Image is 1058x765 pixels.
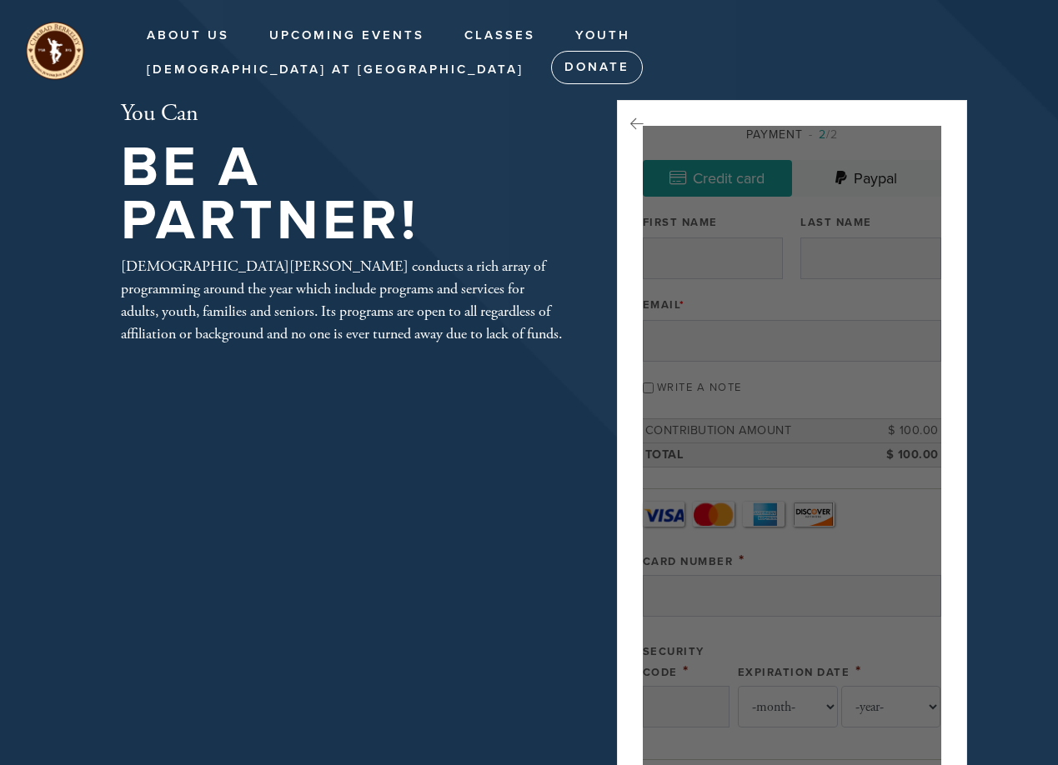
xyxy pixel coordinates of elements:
[551,51,643,84] a: Donate
[257,20,437,52] a: Upcoming Events
[134,20,242,52] a: About Us
[452,20,548,52] a: Classes
[121,100,563,128] h2: You Can
[121,255,563,345] div: [DEMOGRAPHIC_DATA][PERSON_NAME] conducts a rich array of programming around the year which includ...
[134,54,536,86] a: [DEMOGRAPHIC_DATA] at [GEOGRAPHIC_DATA]
[121,141,563,248] h1: Be A Partner!
[25,21,85,81] img: unnamed%20%283%29_0.png
[563,20,643,52] a: Youth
